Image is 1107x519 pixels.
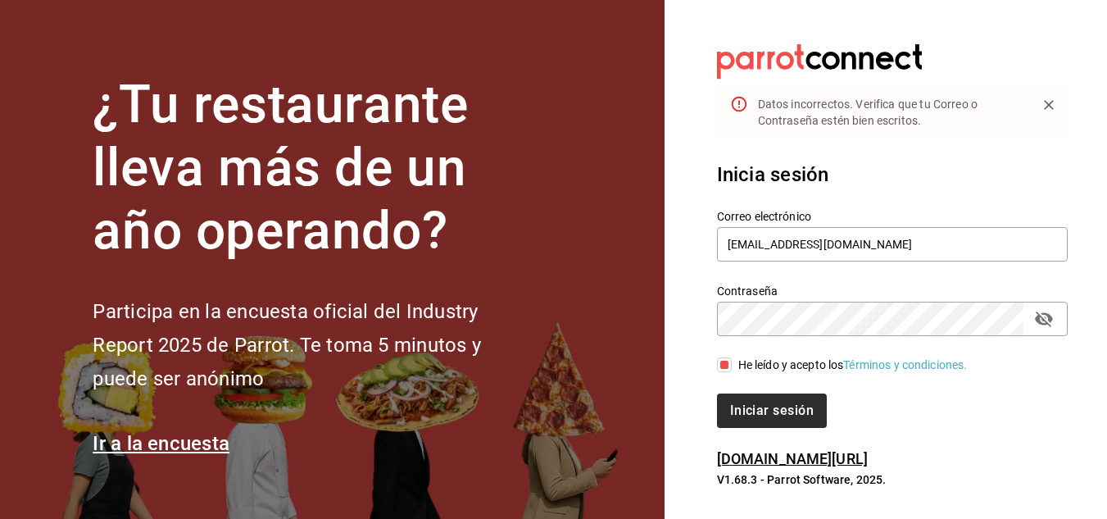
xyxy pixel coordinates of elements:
label: Contraseña [717,285,1068,297]
h3: Inicia sesión [717,160,1068,189]
h1: ¿Tu restaurante lleva más de un año operando? [93,74,535,262]
button: Iniciar sesión [717,394,827,428]
h2: Participa en la encuesta oficial del Industry Report 2025 de Parrot. Te toma 5 minutos y puede se... [93,295,535,395]
div: Datos incorrectos. Verifica que tu Correo o Contraseña estén bien escritos. [758,89,1023,135]
div: He leído y acepto los [738,357,968,374]
a: [DOMAIN_NAME][URL] [717,450,868,467]
a: Términos y condiciones. [843,358,967,371]
a: Ir a la encuesta [93,432,229,455]
input: Ingresa tu correo electrónico [717,227,1068,262]
p: V1.68.3 - Parrot Software, 2025. [717,471,1068,488]
button: passwordField [1030,305,1058,333]
button: Close [1037,93,1061,117]
label: Correo electrónico [717,211,1068,222]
